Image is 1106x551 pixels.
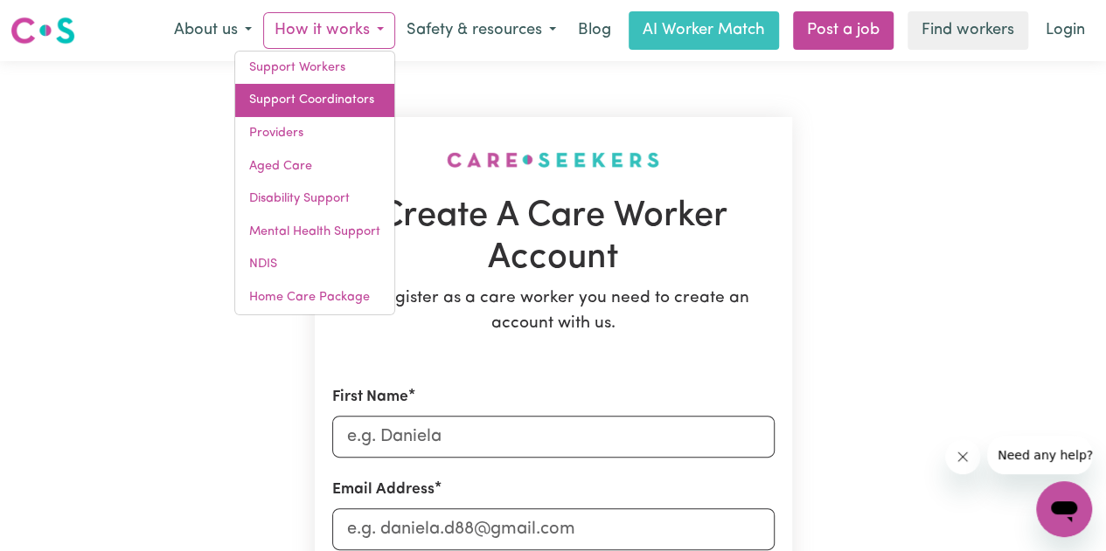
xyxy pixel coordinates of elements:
[235,281,394,314] a: Home Care Package
[332,508,775,550] input: e.g. daniela.d88@gmail.com
[332,386,408,409] label: First Name
[235,150,394,183] a: Aged Care
[567,11,622,50] a: Blog
[945,439,980,474] iframe: Close message
[235,248,394,281] a: NDIS
[629,11,779,50] a: AI Worker Match
[332,196,775,279] h1: Create A Care Worker Account
[263,12,395,49] button: How it works
[10,15,75,46] img: Careseekers logo
[10,10,75,51] a: Careseekers logo
[235,183,394,216] a: Disability Support
[395,12,567,49] button: Safety & resources
[793,11,894,50] a: Post a job
[1035,11,1096,50] a: Login
[908,11,1028,50] a: Find workers
[332,479,435,501] label: Email Address
[10,12,106,26] span: Need any help?
[235,216,394,249] a: Mental Health Support
[1036,481,1092,537] iframe: Button to launch messaging window
[235,117,394,150] a: Providers
[235,52,394,85] a: Support Workers
[987,436,1092,474] iframe: Message from company
[235,84,394,117] a: Support Coordinators
[234,51,395,315] div: How it works
[332,286,775,337] p: To register as a care worker you need to create an account with us.
[332,416,775,458] input: e.g. Daniela
[163,12,263,49] button: About us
